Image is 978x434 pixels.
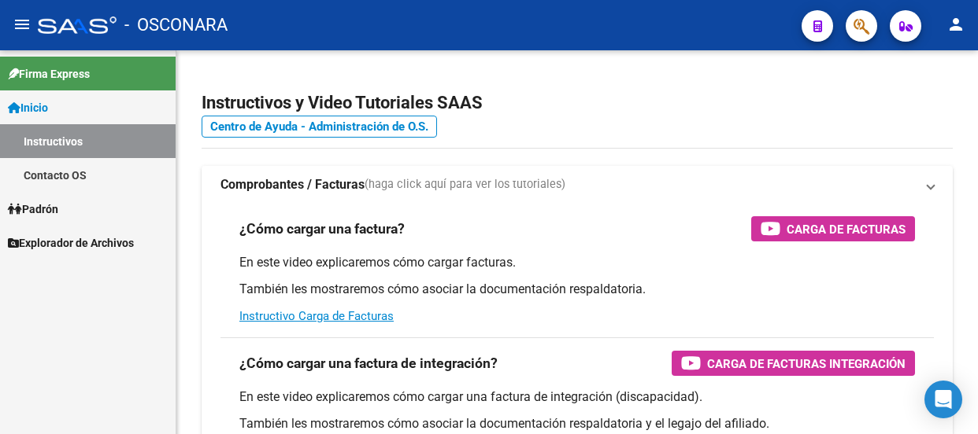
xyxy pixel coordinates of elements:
p: En este video explicaremos cómo cargar una factura de integración (discapacidad). [239,388,915,406]
button: Carga de Facturas Integración [672,351,915,376]
span: Carga de Facturas Integración [707,354,906,373]
h3: ¿Cómo cargar una factura de integración? [239,352,498,374]
a: Centro de Ayuda - Administración de O.S. [202,116,437,138]
mat-expansion-panel-header: Comprobantes / Facturas(haga click aquí para ver los tutoriales) [202,166,953,204]
span: Explorador de Archivos [8,234,134,252]
span: - OSCONARA [124,8,228,42]
a: Instructivo Carga de Facturas [239,309,394,323]
span: Inicio [8,99,48,116]
button: Carga de Facturas [751,216,915,241]
h2: Instructivos y Video Tutoriales SAAS [202,88,953,118]
h3: ¿Cómo cargar una factura? [239,218,405,240]
p: En este video explicaremos cómo cargar facturas. [239,254,915,271]
span: (haga click aquí para ver los tutoriales) [365,176,565,193]
div: Open Intercom Messenger [924,381,962,418]
p: También les mostraremos cómo asociar la documentación respaldatoria. [239,281,915,298]
span: Carga de Facturas [787,219,906,239]
strong: Comprobantes / Facturas [220,176,365,193]
p: También les mostraremos cómo asociar la documentación respaldatoria y el legajo del afiliado. [239,415,915,432]
span: Padrón [8,200,58,218]
mat-icon: person [947,15,965,34]
span: Firma Express [8,65,90,83]
mat-icon: menu [13,15,31,34]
